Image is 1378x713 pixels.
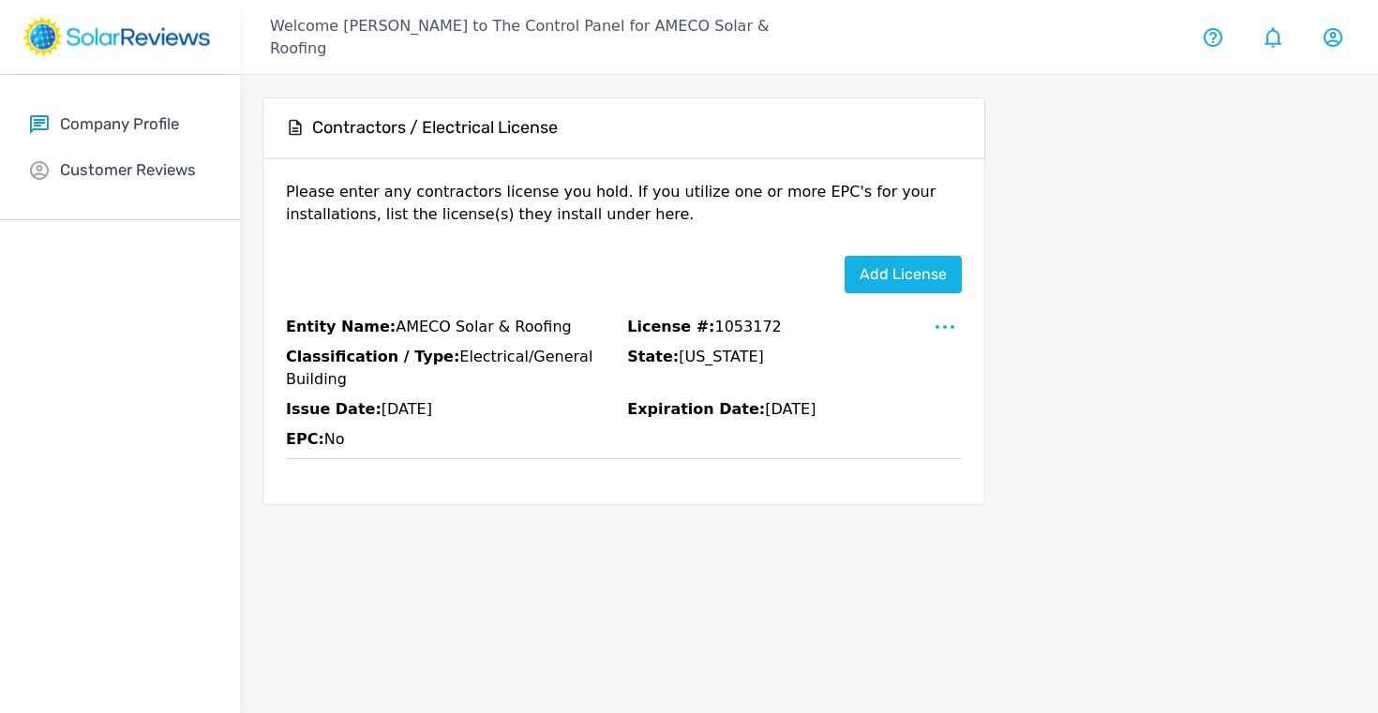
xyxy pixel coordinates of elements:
p: [DATE] [627,398,961,421]
p: 1053172 [627,316,781,338]
p: Company Profile [60,112,179,136]
p: Welcome [PERSON_NAME] to The Control Panel for AMECO Solar & Roofing [270,15,809,60]
span: Issue Date: [286,400,382,418]
span: License #: [627,318,714,335]
span: EPC: [286,430,324,448]
span: Expiration Date: [627,400,765,418]
p: Please enter any contractors license you hold. If you utilize one or more EPC's for your installa... [286,181,962,241]
p: AMECO Solar & Roofing [286,316,620,338]
span: Classification / Type: [286,348,459,365]
span: State: [627,348,679,365]
p: Electrical/General Building [286,346,620,391]
p: [US_STATE] [627,346,961,368]
a: Add license [845,256,962,293]
p: [DATE] [286,398,620,421]
span: Entity Name: [286,318,396,335]
p: No [286,428,620,451]
h5: Contractors / Electrical License [312,117,558,139]
p: Customer Reviews [60,158,196,182]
